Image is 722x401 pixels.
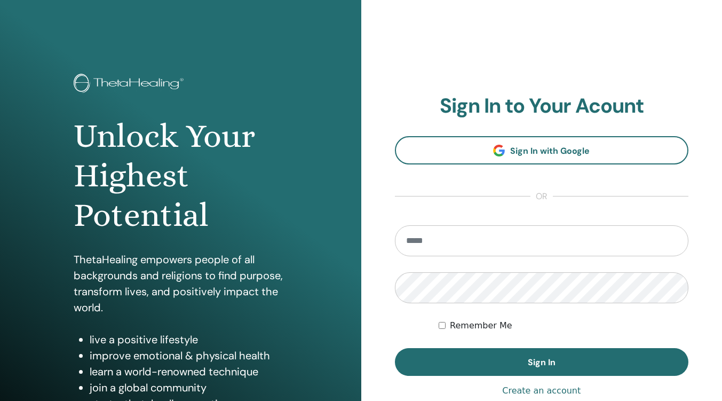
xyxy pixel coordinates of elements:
[502,384,581,397] a: Create an account
[74,116,288,235] h1: Unlock Your Highest Potential
[530,190,553,203] span: or
[74,251,288,316] p: ThetaHealing empowers people of all backgrounds and religions to find purpose, transform lives, a...
[90,348,288,364] li: improve emotional & physical health
[439,319,688,332] div: Keep me authenticated indefinitely or until I manually logout
[395,136,689,164] a: Sign In with Google
[90,364,288,380] li: learn a world-renowned technique
[450,319,512,332] label: Remember Me
[395,94,689,119] h2: Sign In to Your Acount
[90,380,288,396] li: join a global community
[90,332,288,348] li: live a positive lifestyle
[395,348,689,376] button: Sign In
[528,357,556,368] span: Sign In
[510,145,590,156] span: Sign In with Google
